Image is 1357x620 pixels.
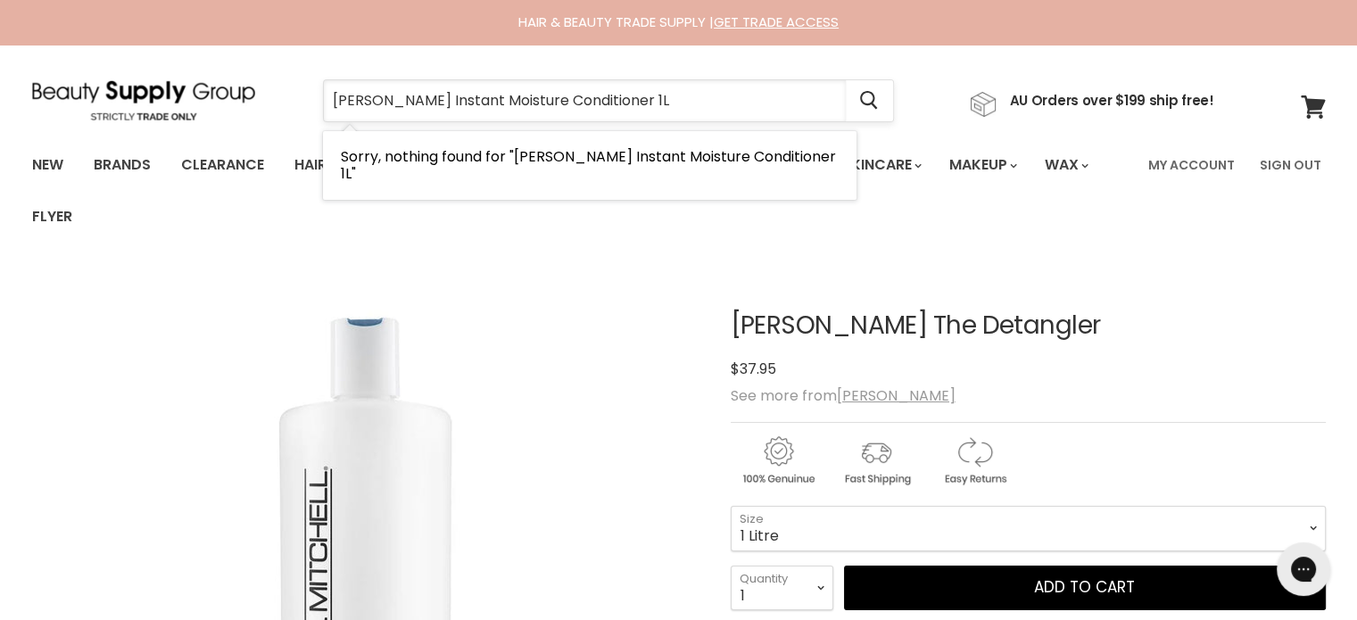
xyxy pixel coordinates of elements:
ul: Main menu [19,139,1138,243]
a: New [19,146,77,184]
a: GET TRADE ACCESS [714,12,839,31]
a: Sign Out [1249,146,1332,184]
img: shipping.gif [829,434,923,488]
span: $37.95 [731,359,776,379]
a: Wax [1031,146,1099,184]
a: Skincare [829,146,932,184]
div: HAIR & BEAUTY TRADE SUPPLY | [10,13,1348,31]
input: Search [324,80,846,121]
img: genuine.gif [731,434,825,488]
span: Sorry, nothing found for "[PERSON_NAME] Instant Moisture Conditioner 1L" [341,146,836,183]
span: See more from [731,385,956,406]
a: [PERSON_NAME] [837,385,956,406]
a: Haircare [281,146,385,184]
a: Makeup [936,146,1028,184]
img: returns.gif [927,434,1022,488]
li: No Results [323,131,856,200]
nav: Main [10,139,1348,243]
iframe: Gorgias live chat messenger [1268,536,1339,602]
a: Flyer [19,198,86,236]
a: My Account [1138,146,1245,184]
a: Clearance [168,146,277,184]
h1: [PERSON_NAME] The Detangler [731,312,1326,340]
button: Search [846,80,893,121]
a: Brands [80,146,164,184]
button: Add to cart [844,566,1326,610]
select: Quantity [731,566,833,610]
form: Product [323,79,894,122]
